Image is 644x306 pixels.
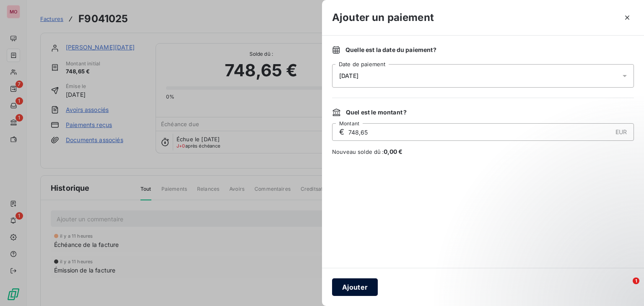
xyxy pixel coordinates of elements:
span: [DATE] [339,73,358,79]
iframe: Intercom live chat [615,277,636,298]
span: Quelle est la date du paiement ? [345,46,436,54]
iframe: Intercom notifications message [476,225,644,283]
span: 0,00 € [384,148,403,155]
button: Ajouter [332,278,378,296]
span: Quel est le montant ? [346,108,407,117]
h3: Ajouter un paiement [332,10,434,25]
span: 1 [633,277,639,284]
span: Nouveau solde dû : [332,148,634,156]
